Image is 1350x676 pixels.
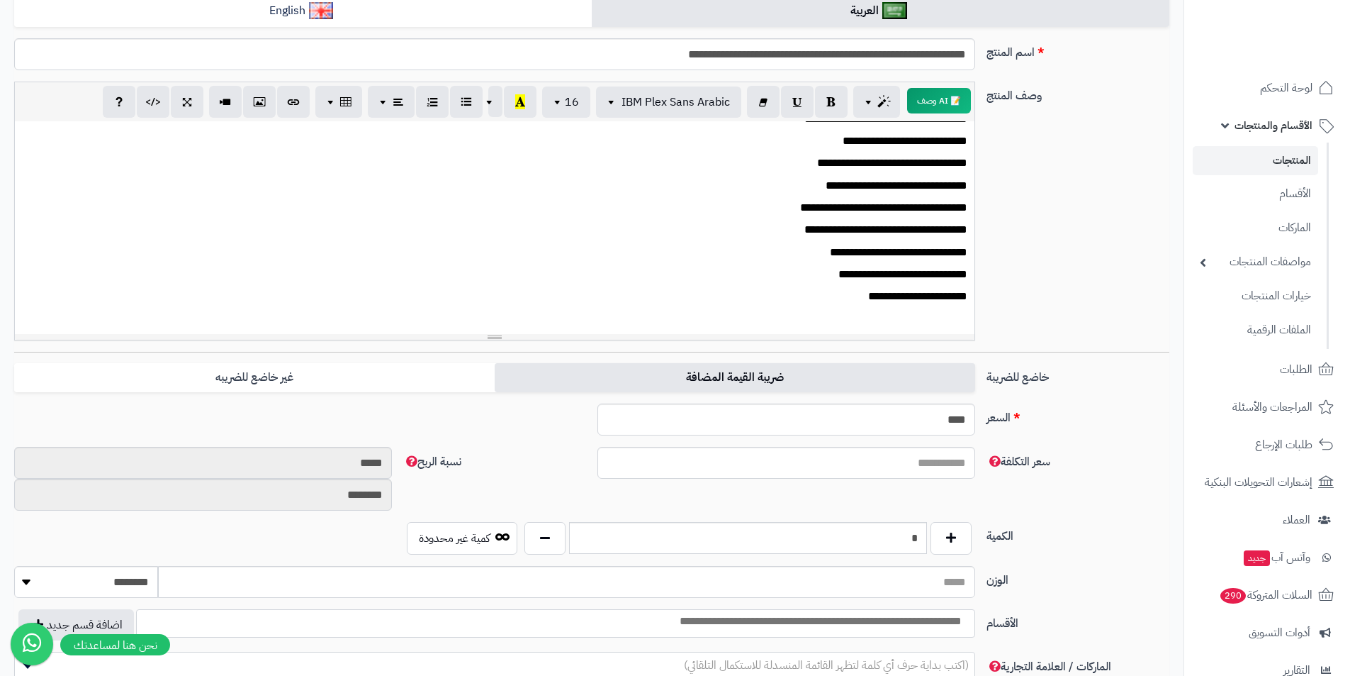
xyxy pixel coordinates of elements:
label: الكمية [981,522,1175,545]
span: السلات المتروكة [1219,585,1312,605]
span: 16 [565,94,579,111]
a: المنتجات [1193,146,1318,175]
a: إشعارات التحويلات البنكية [1193,465,1341,499]
a: خيارات المنتجات [1193,281,1318,311]
span: 290 [1220,588,1246,604]
label: وصف المنتج [981,82,1175,104]
button: اضافة قسم جديد [18,609,134,641]
label: الوزن [981,566,1175,589]
span: الطلبات [1280,360,1312,379]
span: الأقسام والمنتجات [1234,116,1312,135]
label: اسم المنتج [981,38,1175,61]
a: الطلبات [1193,353,1341,387]
button: 📝 AI وصف [907,88,971,113]
span: IBM Plex Sans Arabic [621,94,730,111]
a: أدوات التسويق [1193,616,1341,650]
span: نسبة الربح [403,453,461,470]
span: العملاء [1283,510,1310,530]
span: أدوات التسويق [1249,623,1310,643]
a: وآتس آبجديد [1193,541,1341,575]
a: السلات المتروكة290 [1193,578,1341,612]
span: الماركات / العلامة التجارية [986,658,1111,675]
span: لوحة التحكم [1260,78,1312,98]
span: طلبات الإرجاع [1255,435,1312,455]
a: طلبات الإرجاع [1193,428,1341,462]
img: العربية [882,2,907,19]
label: السعر [981,404,1175,426]
a: الأقسام [1193,179,1318,209]
button: 16 [542,87,590,118]
span: وآتس آب [1242,548,1310,567]
a: مواصفات المنتجات [1193,247,1318,277]
a: لوحة التحكم [1193,71,1341,105]
span: (اكتب بداية حرف أي كلمة لتظهر القائمة المنسدلة للاستكمال التلقائي) [684,657,969,674]
a: العملاء [1193,503,1341,537]
span: جديد [1244,550,1270,566]
img: English [309,2,334,19]
button: IBM Plex Sans Arabic [596,87,741,118]
label: ضريبة القيمة المضافة [495,363,975,392]
a: الماركات [1193,213,1318,243]
label: غير خاضع للضريبه [14,363,495,392]
label: خاضع للضريبة [981,363,1175,386]
span: المراجعات والأسئلة [1232,397,1312,417]
a: الملفات الرقمية [1193,315,1318,345]
span: سعر التكلفة [986,453,1050,470]
a: المراجعات والأسئلة [1193,390,1341,424]
span: إشعارات التحويلات البنكية [1205,472,1312,492]
label: الأقسام [981,609,1175,632]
